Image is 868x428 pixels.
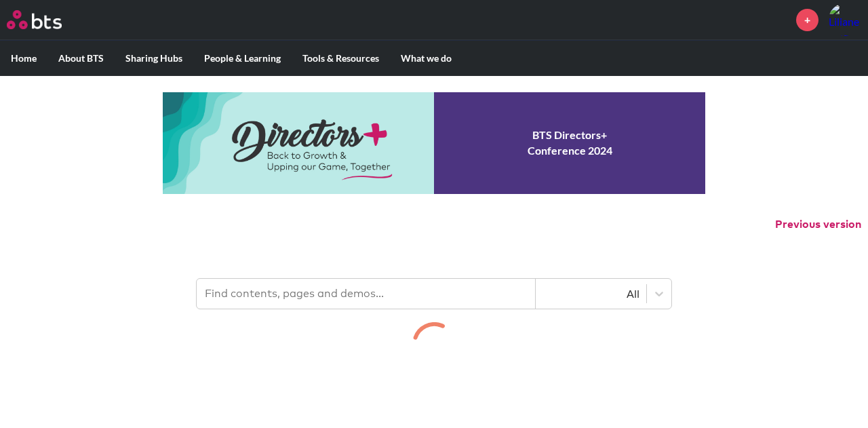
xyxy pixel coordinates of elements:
a: + [796,9,818,31]
label: People & Learning [193,41,292,76]
label: What we do [390,41,462,76]
label: About BTS [47,41,115,76]
div: All [542,286,639,301]
a: Go home [7,10,87,29]
img: Liliane Duquesnois Dubois [829,3,861,36]
a: Conference 2024 [163,92,705,194]
img: BTS Logo [7,10,62,29]
button: Previous version [775,217,861,232]
input: Find contents, pages and demos... [197,279,536,309]
label: Tools & Resources [292,41,390,76]
label: Sharing Hubs [115,41,193,76]
a: Profile [829,3,861,36]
